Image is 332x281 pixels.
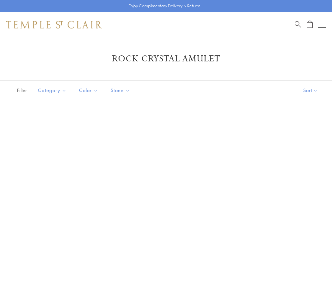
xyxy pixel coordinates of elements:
[16,53,316,65] h1: Rock Crystal Amulet
[307,21,313,28] a: Open Shopping Bag
[6,21,102,28] img: Temple St. Clair
[108,86,135,94] span: Stone
[289,81,332,100] button: Show sort by
[295,21,301,28] a: Search
[74,83,103,97] button: Color
[35,86,71,94] span: Category
[106,83,135,97] button: Stone
[318,21,326,28] button: Open navigation
[33,83,71,97] button: Category
[76,86,103,94] span: Color
[129,3,200,9] p: Enjoy Complimentary Delivery & Returns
